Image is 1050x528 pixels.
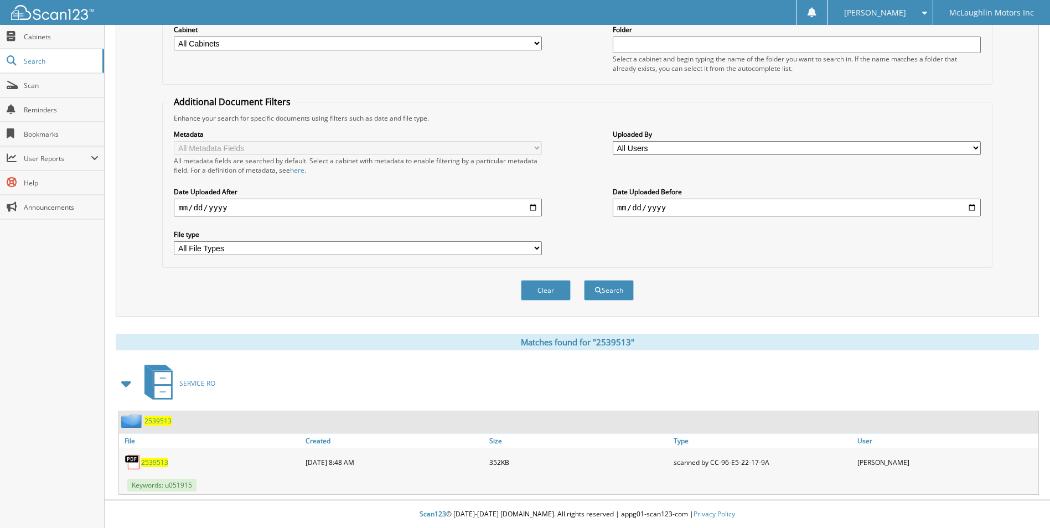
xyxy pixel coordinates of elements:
a: SERVICE RO [138,361,215,405]
span: McLaughlin Motors Inc [949,9,1034,16]
iframe: Chat Widget [995,475,1050,528]
label: Folder [613,25,981,34]
legend: Additional Document Filters [168,96,296,108]
span: Scan123 [420,509,446,519]
label: File type [174,230,542,239]
div: © [DATE]-[DATE] [DOMAIN_NAME]. All rights reserved | appg01-scan123-com | [105,501,1050,528]
span: Bookmarks [24,130,99,139]
span: Cabinets [24,32,99,42]
input: start [174,199,542,216]
span: User Reports [24,154,91,163]
span: Scan [24,81,99,90]
div: Select a cabinet and begin typing the name of the folder you want to search in. If the name match... [613,54,981,73]
a: 2539513 [141,458,168,467]
span: Reminders [24,105,99,115]
input: end [613,199,981,216]
span: Help [24,178,99,188]
span: [PERSON_NAME] [844,9,906,16]
a: Privacy Policy [694,509,735,519]
label: Date Uploaded After [174,187,542,196]
label: Metadata [174,130,542,139]
button: Search [584,280,634,301]
img: folder2.png [121,414,144,428]
span: Announcements [24,203,99,212]
img: scan123-logo-white.svg [11,5,94,20]
button: Clear [521,280,571,301]
a: 2539513 [144,416,172,426]
span: Keywords: u051915 [127,479,196,491]
label: Date Uploaded Before [613,187,981,196]
a: Type [671,433,855,448]
div: 352KB [487,451,670,473]
label: Uploaded By [613,130,981,139]
a: Size [487,433,670,448]
a: here [290,165,304,175]
img: PDF.png [125,454,141,470]
div: Matches found for "2539513" [116,334,1039,350]
a: Created [303,433,487,448]
div: All metadata fields are searched by default. Select a cabinet with metadata to enable filtering b... [174,156,542,175]
label: Cabinet [174,25,542,34]
span: SERVICE RO [179,379,215,388]
div: [PERSON_NAME] [855,451,1038,473]
a: File [119,433,303,448]
div: scanned by CC-96-E5-22-17-9A [671,451,855,473]
span: Search [24,56,97,66]
a: User [855,433,1038,448]
div: Enhance your search for specific documents using filters such as date and file type. [168,113,986,123]
div: [DATE] 8:48 AM [303,451,487,473]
